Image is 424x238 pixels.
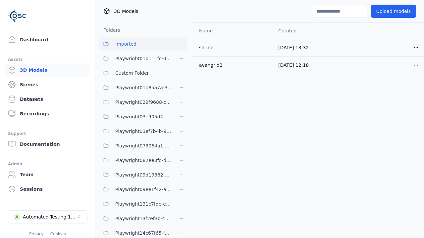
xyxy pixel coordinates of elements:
[8,56,87,63] div: Assets
[115,215,172,222] span: Playwright13f2ef3b-4085-48b8-a429-2a4839ebbf05
[199,62,268,68] div: avangrid2
[8,130,87,138] div: Support
[99,139,172,152] button: Playwright073064a1-25dc-42be-bd5d-9b023c0ea8dd
[115,229,172,237] span: Playwright14c67f65-f7fa-4a69-9dce-fa9a259dcaa1
[14,214,20,220] div: A
[199,44,268,51] div: shrine
[99,168,172,181] button: Playwright09d19362-d6b5-4945-b4e5-b2ff4a555945
[273,23,348,39] th: Created
[99,154,172,167] button: Playwright082ee3fd-d900-46a1-ac38-5b58dec680c1
[191,23,273,39] th: Name
[99,37,187,51] button: Imported
[8,160,87,168] div: Admin
[99,27,120,33] h3: Folders
[99,52,172,65] button: Playwright01b111fc-024f-466d-9bae-c06bfb571c6d
[371,5,416,18] button: Upload models
[278,45,309,50] span: [DATE] 13:32
[115,69,149,77] span: Custom Folder
[5,138,90,151] a: Documentation
[99,110,172,123] button: Playwright03e905d4-0135-4922-94e2-0c56aa41bf04
[5,93,90,106] a: Datasets
[8,210,87,223] button: Select a workspace
[115,156,172,164] span: Playwright082ee3fd-d900-46a1-ac38-5b58dec680c1
[99,197,172,211] button: Playwright131c7fde-e666-4f3e-be7e-075966dc97bc
[278,62,309,68] span: [DATE] 12:18
[5,107,90,120] a: Recordings
[99,183,172,196] button: Playwright09ee1f42-a914-43b3-abf1-e7ca57cf5f96
[8,7,26,25] img: Logo
[50,232,66,236] a: Cookies
[115,142,172,150] span: Playwright073064a1-25dc-42be-bd5d-9b023c0ea8dd
[99,96,172,109] button: Playwright029f9688-c328-482d-9c42-3b0c529f8514
[115,171,172,179] span: Playwright09d19362-d6b5-4945-b4e5-b2ff4a555945
[99,66,172,80] button: Custom Folder
[5,78,90,91] a: Scenes
[99,125,172,138] button: Playwright03ef7b4b-9508-47f0-8afd-5e0ec78663fc
[23,214,77,220] div: Automated Testing 1 - Playwright
[114,8,138,15] span: 3D Models
[99,81,172,94] button: Playwright01b8aa7a-308b-4bdf-94f5-f3ea618c1f40
[29,232,43,236] a: Privacy
[99,212,172,225] button: Playwright13f2ef3b-4085-48b8-a429-2a4839ebbf05
[5,168,90,181] a: Team
[5,182,90,196] a: Sessions
[115,98,172,106] span: Playwright029f9688-c328-482d-9c42-3b0c529f8514
[115,185,172,193] span: Playwright09ee1f42-a914-43b3-abf1-e7ca57cf5f96
[115,84,172,92] span: Playwright01b8aa7a-308b-4bdf-94f5-f3ea618c1f40
[115,55,172,62] span: Playwright01b111fc-024f-466d-9bae-c06bfb571c6d
[115,127,172,135] span: Playwright03ef7b4b-9508-47f0-8afd-5e0ec78663fc
[115,40,136,48] span: Imported
[46,232,48,236] span: |
[5,33,90,46] a: Dashboard
[115,113,172,121] span: Playwright03e905d4-0135-4922-94e2-0c56aa41bf04
[5,63,90,77] a: 3D Models
[115,200,172,208] span: Playwright131c7fde-e666-4f3e-be7e-075966dc97bc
